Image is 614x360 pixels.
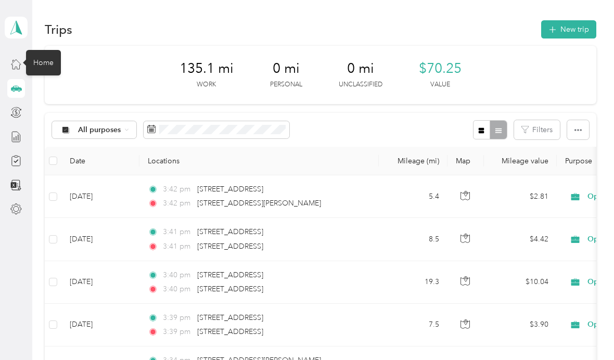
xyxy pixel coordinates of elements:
p: Work [197,80,216,89]
span: [STREET_ADDRESS][PERSON_NAME] [197,199,321,208]
span: [STREET_ADDRESS] [197,227,263,236]
h1: Trips [45,24,72,35]
span: 3:40 pm [163,284,193,295]
th: Date [61,147,139,175]
span: [STREET_ADDRESS] [197,271,263,279]
td: $4.42 [484,218,557,261]
span: 3:42 pm [163,198,193,209]
span: 3:40 pm [163,269,193,281]
button: New trip [541,20,596,38]
span: 3:39 pm [163,312,193,324]
span: [STREET_ADDRESS] [197,285,263,293]
button: Filters [514,120,560,139]
span: [STREET_ADDRESS] [197,185,263,194]
td: $3.90 [484,304,557,346]
span: 0 mi [273,60,300,77]
span: 0 mi [347,60,374,77]
td: $10.04 [484,261,557,304]
th: Map [447,147,484,175]
p: Value [430,80,450,89]
td: 8.5 [379,218,447,261]
span: 3:39 pm [163,326,193,338]
td: 19.3 [379,261,447,304]
td: [DATE] [61,304,139,346]
span: $70.25 [419,60,462,77]
span: 3:41 pm [163,226,193,238]
span: 3:42 pm [163,184,193,195]
span: All purposes [78,126,121,134]
span: [STREET_ADDRESS] [197,313,263,322]
p: Unclassified [339,80,382,89]
td: [DATE] [61,261,139,304]
td: $2.81 [484,175,557,218]
th: Mileage (mi) [379,147,447,175]
span: 135.1 mi [180,60,234,77]
td: 5.4 [379,175,447,218]
span: [STREET_ADDRESS] [197,327,263,336]
div: Home [26,50,61,75]
td: [DATE] [61,218,139,261]
span: 3:41 pm [163,241,193,252]
td: [DATE] [61,175,139,218]
span: [STREET_ADDRESS] [197,242,263,251]
p: Personal [270,80,302,89]
th: Mileage value [484,147,557,175]
th: Locations [139,147,379,175]
td: 7.5 [379,304,447,346]
iframe: Everlance-gr Chat Button Frame [556,302,614,360]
